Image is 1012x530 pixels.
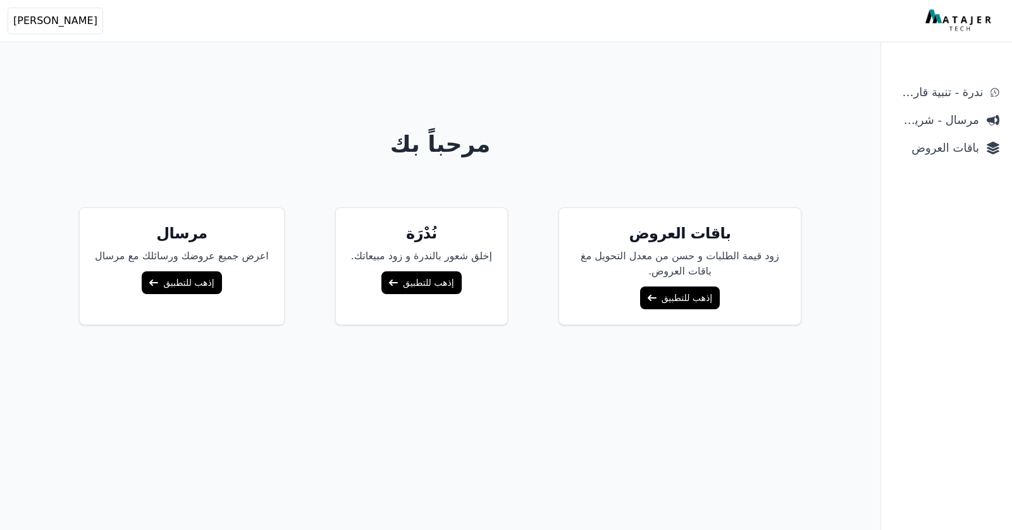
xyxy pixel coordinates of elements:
a: إذهب للتطبيق [381,271,461,294]
span: مرسال - شريط دعاية [894,111,979,129]
p: اعرض جميع عروضك ورسائلك مع مرسال [95,249,269,264]
h5: نُدْرَة [351,223,492,243]
span: [PERSON_NAME] [13,13,97,28]
h5: مرسال [95,223,269,243]
a: إذهب للتطبيق [142,271,221,294]
img: MatajerTech Logo [925,9,994,32]
span: ندرة - تنبية قارب علي النفاذ [894,83,983,101]
p: زود قيمة الطلبات و حسن من معدل التحويل مغ باقات العروض. [574,249,786,279]
span: باقات العروض [894,139,979,157]
p: إخلق شعور بالندرة و زود مبيعاتك. [351,249,492,264]
button: [PERSON_NAME] [8,8,103,34]
a: إذهب للتطبيق [640,287,720,309]
h5: باقات العروض [574,223,786,243]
